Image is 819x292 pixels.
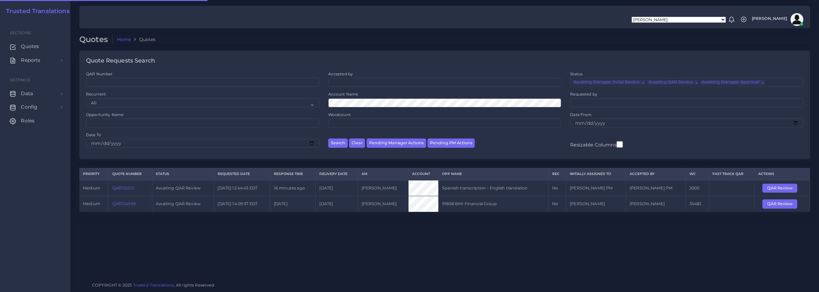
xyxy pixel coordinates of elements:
td: 35482 [686,196,709,212]
label: Resizable Columns [570,140,623,148]
span: , All rights Reserved [174,282,215,288]
a: Roles [5,114,66,128]
button: Search [328,138,348,148]
td: [PERSON_NAME] [626,196,686,212]
span: medium [83,186,100,190]
span: Settings [10,78,30,82]
button: Pending Manager Actions [367,138,426,148]
td: [DATE] [316,180,358,196]
td: [DATE] 12:44:43 EDT [214,180,270,196]
td: Awaiting QAR Review [152,196,214,212]
th: Response Time [270,168,316,180]
th: Account [408,168,438,180]
a: Home [117,36,131,43]
label: Requested by [570,91,597,97]
td: [PERSON_NAME] [358,196,409,212]
h4: Quote Requests Search [86,57,155,64]
label: QAR Number [86,71,113,77]
th: Accepted by [626,168,686,180]
td: Awaiting QAR Review [152,180,214,196]
label: Accepted by [328,71,353,77]
a: QAR124999 [112,201,136,206]
a: Data [5,87,66,100]
a: Quotes [5,40,66,53]
th: Fast Track QAR [709,168,754,180]
span: Config [21,104,37,111]
th: Priority [79,168,108,180]
td: 91858 BMI Financial Group [439,196,549,212]
button: QAR Review [762,184,797,193]
td: [DATE] 14:09:37 EDT [214,196,270,212]
label: Recurrent [86,91,106,97]
th: WC [686,168,709,180]
a: Trusted Translations [2,8,70,15]
a: QAR125215 [112,186,134,190]
li: Awaiting Manager Initial Review [572,80,645,85]
img: avatar [791,13,803,26]
td: [PERSON_NAME] PM [626,180,686,196]
label: Status [570,71,583,77]
th: AM [358,168,409,180]
span: COPYRIGHT © 2025 [92,282,215,288]
th: Status [152,168,214,180]
a: Config [5,100,66,114]
label: Opportunity Name [86,112,123,117]
button: QAR Review [762,199,797,208]
button: Clear [349,138,365,148]
label: Date From [570,112,592,117]
th: Quote Number [108,168,152,180]
li: Quotes [131,36,155,43]
td: Spanish transcription - English translation [439,180,549,196]
span: Roles [21,117,35,124]
h2: Quotes [79,35,113,44]
input: Resizable Columns [616,140,623,148]
th: Delivery Date [316,168,358,180]
span: [PERSON_NAME] [752,17,787,21]
th: Requested Date [214,168,270,180]
span: Quotes [21,43,39,50]
td: No [549,196,566,212]
a: [PERSON_NAME]avatar [749,13,806,26]
th: Opp Name [439,168,549,180]
th: Initially Assigned to [566,168,626,180]
li: Awaiting QAR Review [647,80,699,85]
td: 2000 [686,180,709,196]
label: Wordcount [328,112,351,117]
label: Date To [86,132,101,138]
td: No [549,180,566,196]
span: Data [21,90,33,97]
td: [PERSON_NAME] PM [566,180,626,196]
span: Reports [21,57,40,64]
li: Awaiting Manager Approval [700,80,764,85]
span: medium [83,201,100,206]
a: QAR Review [762,185,802,190]
td: [PERSON_NAME] [566,196,626,212]
a: Trusted Translations [133,283,174,288]
a: QAR Review [762,201,802,206]
th: Actions [754,168,810,180]
td: [DATE] [270,196,316,212]
a: Reports [5,54,66,67]
span: Sections [10,30,31,35]
td: [PERSON_NAME] [358,180,409,196]
td: 16 minutes ago [270,180,316,196]
th: REC [549,168,566,180]
label: Account Name [328,91,358,97]
button: Pending PM Actions [427,138,475,148]
td: [DATE] [316,196,358,212]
